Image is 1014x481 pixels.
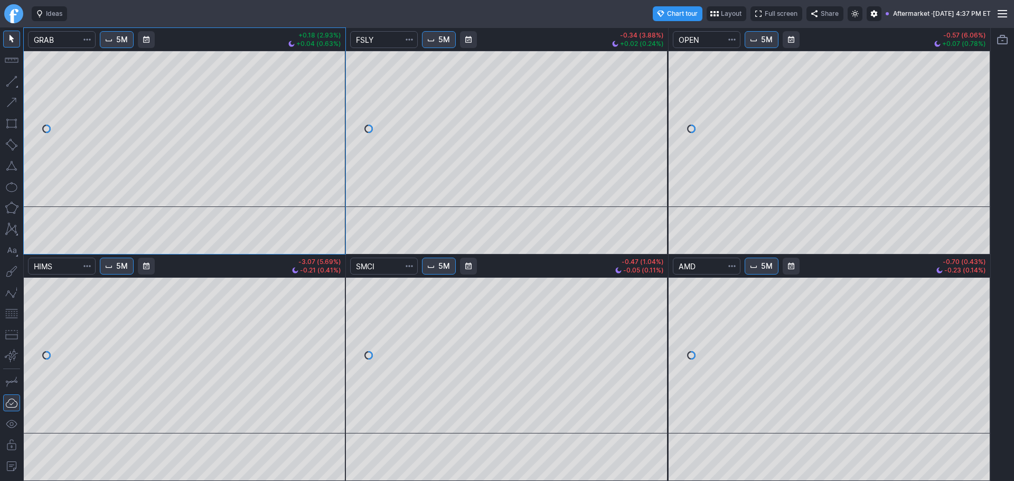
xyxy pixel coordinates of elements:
input: Search [673,31,740,48]
span: Layout [721,8,741,19]
button: Range [783,258,800,275]
span: -0.21 (0.41%) [300,267,341,273]
button: Range [460,258,477,275]
button: Line [3,73,20,90]
button: Interval [100,31,134,48]
button: Drawings Autosave: On [3,394,20,411]
button: Brush [3,263,20,280]
button: Portfolio watchlist [994,31,1011,48]
p: -0.57 (6.06%) [934,32,986,39]
button: Measure [3,52,20,69]
button: Rotated rectangle [3,136,20,153]
button: Interval [100,258,134,275]
span: 5M [116,261,128,271]
button: Polygon [3,200,20,216]
button: Drawing mode: Single [3,373,20,390]
button: Search [725,31,739,48]
span: +0.02 (0.24%) [620,41,664,47]
button: Elliott waves [3,284,20,301]
button: Chart tour [653,6,702,21]
button: Hide drawings [3,416,20,432]
p: -3.07 (5.69%) [292,259,341,265]
button: Fibonacci retracements [3,305,20,322]
span: +0.04 (0.63%) [296,41,341,47]
span: Share [821,8,839,19]
button: Add note [3,458,20,475]
button: Rectangle [3,115,20,132]
span: [DATE] 4:37 PM ET [933,8,991,19]
button: Search [402,258,417,275]
p: -0.34 (3.88%) [612,32,664,39]
button: Ideas [32,6,67,21]
p: -0.70 (0.43%) [936,259,986,265]
button: Triangle [3,157,20,174]
button: Full screen [750,6,802,21]
span: 5M [761,261,773,271]
span: Chart tour [667,8,698,19]
span: Full screen [765,8,797,19]
button: Share [806,6,843,21]
button: Interval [422,258,456,275]
button: Mouse [3,31,20,48]
input: Search [350,258,418,275]
input: Search [350,31,418,48]
button: Range [783,31,800,48]
button: Range [138,31,155,48]
button: Search [402,31,417,48]
span: Aftermarket · [893,8,933,19]
input: Search [673,258,740,275]
span: +0.07 (0.78%) [942,41,986,47]
span: -0.23 (0.14%) [944,267,986,273]
span: Ideas [46,8,62,19]
button: Search [80,258,95,275]
button: Interval [422,31,456,48]
span: 5M [116,34,128,45]
input: Search [28,31,96,48]
button: Interval [745,31,778,48]
button: Layout [707,6,746,21]
a: Finviz.com [4,4,23,23]
button: Position [3,326,20,343]
span: 5M [438,34,450,45]
input: Search [28,258,96,275]
span: -0.05 (0.11%) [623,267,664,273]
p: +0.18 (2.93%) [288,32,341,39]
span: 5M [438,261,450,271]
button: Anchored VWAP [3,347,20,364]
button: Interval [745,258,778,275]
button: Arrow [3,94,20,111]
p: -0.47 (1.04%) [615,259,664,265]
button: Search [725,258,739,275]
button: XABCD [3,221,20,238]
span: 5M [761,34,773,45]
button: Lock drawings [3,437,20,454]
button: Settings [867,6,881,21]
button: Ellipse [3,178,20,195]
button: Toggle light mode [848,6,862,21]
button: Search [80,31,95,48]
button: Range [138,258,155,275]
button: Text [3,242,20,259]
button: Range [460,31,477,48]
